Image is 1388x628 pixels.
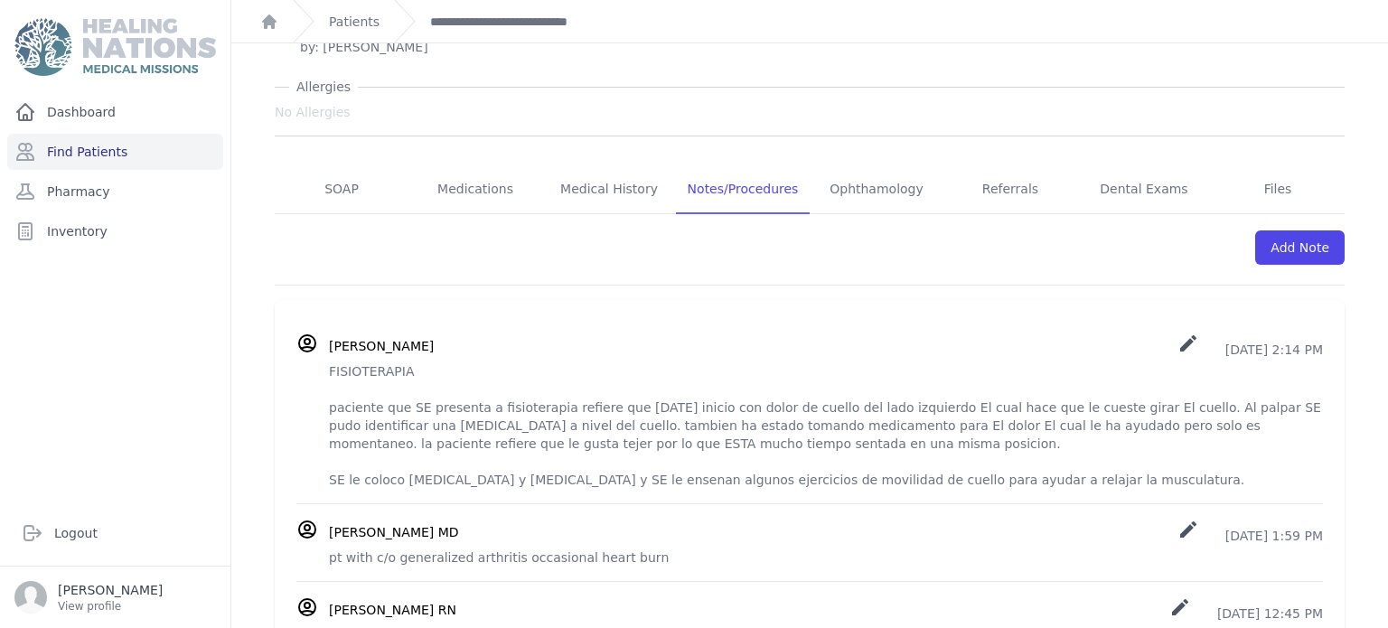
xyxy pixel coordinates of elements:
[1169,606,1195,621] a: create
[7,134,223,170] a: Find Patients
[1211,165,1345,214] a: Files
[1177,342,1203,357] a: create
[810,165,943,214] a: Ophthamology
[329,601,456,619] h3: [PERSON_NAME] RN
[676,165,810,214] a: Notes/Procedures
[14,581,216,614] a: [PERSON_NAME] View profile
[14,18,215,76] img: Medical Missions EMR
[542,165,676,214] a: Medical History
[1077,165,1211,214] a: Dental Exams
[275,165,408,214] a: SOAP
[1169,596,1323,623] p: [DATE] 12:45 PM
[7,94,223,130] a: Dashboard
[58,581,163,599] p: [PERSON_NAME]
[1177,333,1199,354] i: create
[275,165,1345,214] nav: Tabs
[329,523,459,541] h3: [PERSON_NAME] MD
[1177,333,1323,359] p: [DATE] 2:14 PM
[300,38,577,56] div: by: [PERSON_NAME]
[943,165,1077,214] a: Referrals
[329,337,434,355] h3: [PERSON_NAME]
[58,599,163,614] p: View profile
[1177,529,1203,543] a: create
[7,173,223,210] a: Pharmacy
[1177,519,1199,540] i: create
[408,165,542,214] a: Medications
[14,515,216,551] a: Logout
[329,13,380,31] a: Patients
[1177,519,1323,545] p: [DATE] 1:59 PM
[329,548,1323,567] p: pt with c/o generalized arthritis occasional heart burn
[1255,230,1345,265] a: Add Note
[289,78,358,96] span: Allergies
[329,362,1323,489] p: FISIOTERAPIA paciente que SE presenta a fisioterapia refiere que [DATE] inicio con dolor de cuell...
[275,103,351,121] span: No Allergies
[1169,596,1191,618] i: create
[7,213,223,249] a: Inventory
